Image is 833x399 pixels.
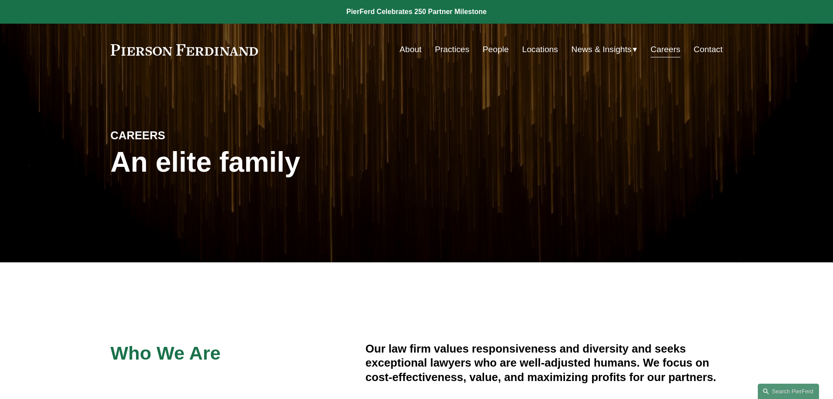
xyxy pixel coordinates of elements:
[111,343,221,364] span: Who We Are
[366,342,723,384] h4: Our law firm values responsiveness and diversity and seeks exceptional lawyers who are well-adjus...
[111,146,417,178] h1: An elite family
[522,41,558,58] a: Locations
[694,41,722,58] a: Contact
[111,128,264,142] h4: CAREERS
[572,41,638,58] a: folder dropdown
[758,384,819,399] a: Search this site
[572,42,632,57] span: News & Insights
[483,41,509,58] a: People
[651,41,680,58] a: Careers
[400,41,422,58] a: About
[435,41,469,58] a: Practices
